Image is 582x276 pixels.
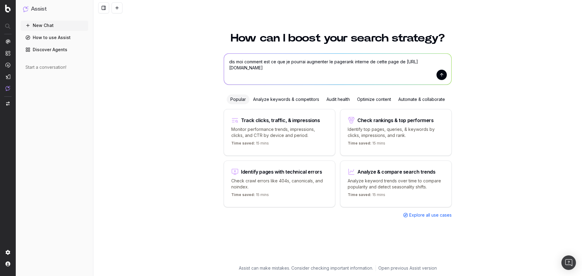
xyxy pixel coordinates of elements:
[5,62,10,68] img: Activation
[348,141,385,148] p: 15 mins
[224,33,452,44] h1: How can I boost your search strategy?
[357,169,436,174] div: Analyze & compare search trends
[21,45,88,55] a: Discover Agents
[5,250,10,255] img: Setting
[231,126,328,138] p: Monitor performance trends, impressions, clicks, and CTR by device and period.
[23,5,86,13] button: Assist
[323,95,353,104] div: Audit health
[241,118,320,123] div: Track clicks, traffic, & impressions
[409,212,452,218] span: Explore all use cases
[241,169,322,174] div: Identify pages with technical errors
[5,51,10,56] img: Intelligence
[348,192,371,197] span: Time saved:
[231,141,269,148] p: 15 mins
[231,192,269,200] p: 15 mins
[23,6,28,12] img: Assist
[561,255,576,270] div: Open Intercom Messenger
[227,95,249,104] div: Popular
[5,86,10,91] img: Assist
[25,64,83,70] div: Start a conversation!
[353,95,395,104] div: Optimize content
[31,5,47,13] h1: Assist
[231,141,255,145] span: Time saved:
[348,141,371,145] span: Time saved:
[6,101,10,106] img: Switch project
[231,178,328,190] p: Check crawl errors like 404s, canonicals, and noindex.
[357,118,434,123] div: Check rankings & top performers
[231,192,255,197] span: Time saved:
[5,74,10,79] img: Studio
[378,265,437,271] a: Open previous Assist version
[348,192,385,200] p: 15 mins
[249,95,323,104] div: Analyze keywords & competitors
[5,5,11,12] img: Botify logo
[21,21,88,30] button: New Chat
[395,95,449,104] div: Automate & collaborate
[5,261,10,266] img: My account
[224,54,451,85] textarea: dis moi comment est ce que je pourrai augmenter le pagerank interne de cette page de [URL][DOMAIN...
[5,39,10,44] img: Analytics
[403,212,452,218] a: Explore all use cases
[348,126,444,138] p: Identify top pages, queries, & keywords by clicks, impressions, and rank.
[239,265,373,271] p: Assist can make mistakes. Consider checking important information.
[348,178,444,190] p: Analyze keyword trends over time to compare popularity and detect seasonality shifts.
[21,33,88,42] a: How to use Assist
